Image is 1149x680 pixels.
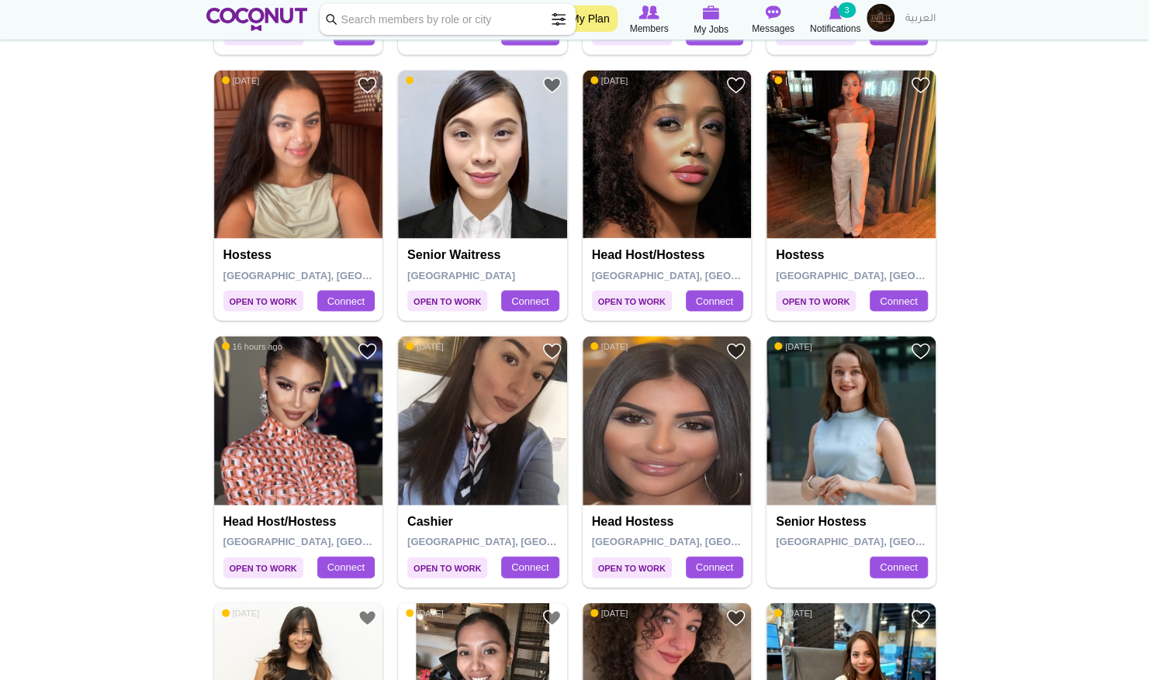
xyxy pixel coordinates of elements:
[562,5,618,32] a: My Plan
[317,556,375,578] a: Connect
[774,607,812,618] span: [DATE]
[629,21,668,36] span: Members
[222,74,260,85] span: [DATE]
[726,341,746,361] a: Add to Favourites
[406,340,444,351] span: [DATE]
[542,341,562,361] a: Add to Favourites
[407,514,562,528] h4: Cashier
[358,341,377,361] a: Add to Favourites
[592,535,813,547] span: [GEOGRAPHIC_DATA], [GEOGRAPHIC_DATA]
[592,247,746,261] h4: Head Host/Hostess
[911,75,930,95] a: Add to Favourites
[870,290,927,312] a: Connect
[501,290,559,312] a: Connect
[407,269,515,281] span: [GEOGRAPHIC_DATA]
[776,535,997,547] span: [GEOGRAPHIC_DATA], [GEOGRAPHIC_DATA]
[590,340,628,351] span: [DATE]
[406,74,459,85] span: 28 min ago
[592,290,672,311] span: Open to Work
[774,340,812,351] span: [DATE]
[223,247,378,261] h4: Hostess
[680,4,742,37] a: My Jobs My Jobs
[870,556,927,578] a: Connect
[407,247,562,261] h4: Senior Waitress
[838,2,855,18] small: 3
[542,75,562,95] a: Add to Favourites
[223,290,303,311] span: Open to Work
[911,608,930,627] a: Add to Favourites
[703,5,720,19] img: My Jobs
[223,269,445,281] span: [GEOGRAPHIC_DATA], [GEOGRAPHIC_DATA]
[542,608,562,627] a: Add to Favourites
[774,74,812,85] span: [DATE]
[501,556,559,578] a: Connect
[726,75,746,95] a: Add to Favourites
[694,22,729,37] span: My Jobs
[766,5,781,19] img: Messages
[776,269,997,281] span: [GEOGRAPHIC_DATA], [GEOGRAPHIC_DATA]
[898,4,943,35] a: العربية
[776,290,856,311] span: Open to Work
[776,514,930,528] h4: Senior hostess
[407,290,487,311] span: Open to Work
[592,269,813,281] span: [GEOGRAPHIC_DATA], [GEOGRAPHIC_DATA]
[805,4,867,36] a: Notifications Notifications 3
[592,514,746,528] h4: Head Hostess
[686,290,743,312] a: Connect
[407,557,487,578] span: Open to Work
[829,5,842,19] img: Notifications
[223,535,445,547] span: [GEOGRAPHIC_DATA], [GEOGRAPHIC_DATA]
[742,4,805,36] a: Messages Messages
[726,608,746,627] a: Add to Favourites
[590,607,628,618] span: [DATE]
[776,247,930,261] h4: Hostess
[320,4,576,35] input: Search members by role or city
[590,74,628,85] span: [DATE]
[618,4,680,36] a: Browse Members Members
[222,340,282,351] span: 16 hours ago
[686,556,743,578] a: Connect
[223,557,303,578] span: Open to Work
[206,8,308,31] img: Home
[406,607,444,618] span: [DATE]
[911,341,930,361] a: Add to Favourites
[407,535,628,547] span: [GEOGRAPHIC_DATA], [GEOGRAPHIC_DATA]
[358,75,377,95] a: Add to Favourites
[222,607,260,618] span: [DATE]
[752,21,794,36] span: Messages
[317,290,375,312] a: Connect
[810,21,860,36] span: Notifications
[358,608,377,627] a: Add to Favourites
[592,557,672,578] span: Open to Work
[223,514,378,528] h4: Head Host/Hostess
[639,5,659,19] img: Browse Members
